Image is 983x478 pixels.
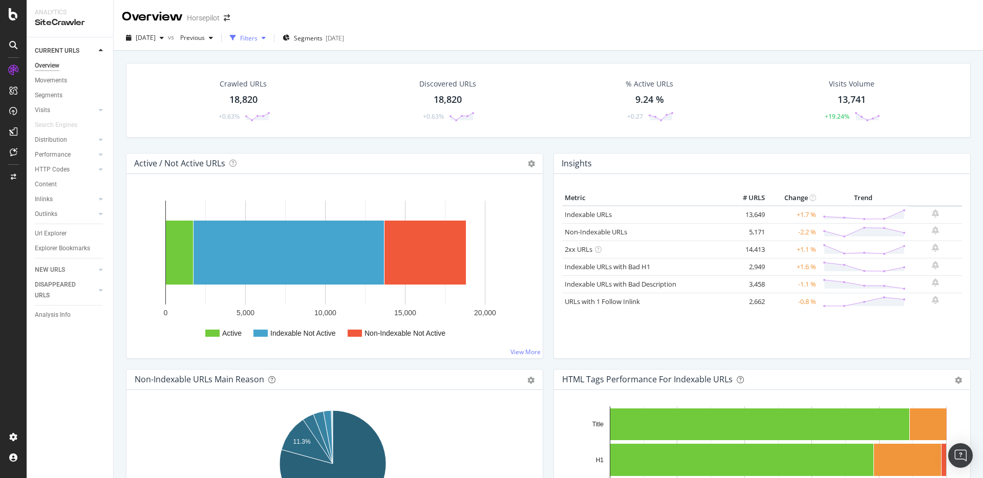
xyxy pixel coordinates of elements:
div: bell-plus [932,261,939,269]
text: 5,000 [237,309,254,317]
td: 13,649 [726,206,767,224]
a: Analysis Info [35,310,106,320]
a: Non-Indexable URLs [565,227,627,236]
h4: Active / Not Active URLs [134,157,225,170]
td: +1.7 % [767,206,819,224]
a: Indexable URLs [565,210,612,219]
div: HTML Tags Performance for Indexable URLs [562,374,733,384]
div: +0.63% [423,112,444,121]
td: 2,949 [726,258,767,275]
div: +0.27 [627,112,643,121]
th: Metric [562,190,726,206]
svg: A chart. [135,190,535,350]
th: Change [767,190,819,206]
div: Distribution [35,135,67,145]
th: Trend [819,190,908,206]
text: Indexable Not Active [270,329,336,337]
div: Overview [122,8,183,26]
div: Url Explorer [35,228,67,239]
div: [DATE] [326,34,344,42]
a: Url Explorer [35,228,106,239]
a: Movements [35,75,106,86]
div: Analysis Info [35,310,71,320]
a: View More [510,347,541,356]
div: Movements [35,75,67,86]
a: Inlinks [35,194,96,205]
span: Previous [176,33,205,42]
td: +1.6 % [767,258,819,275]
text: 11.3% [293,438,311,445]
h4: Insights [562,157,592,170]
div: Outlinks [35,209,57,220]
button: [DATE] [122,30,168,46]
div: Open Intercom Messenger [948,443,973,468]
th: # URLS [726,190,767,206]
text: H1 [596,457,604,464]
a: Search Engines [35,120,88,131]
span: 2025 Sep. 27th [136,33,156,42]
div: bell-plus [932,296,939,304]
div: Visits [35,105,50,116]
a: Indexable URLs with Bad Description [565,279,676,289]
div: Overview [35,60,59,71]
text: 0 [164,309,168,317]
text: 10,000 [314,309,336,317]
div: % Active URLs [626,79,673,89]
div: gear [527,377,535,384]
a: URLs with 1 Follow Inlink [565,297,640,306]
a: Explorer Bookmarks [35,243,106,254]
button: Filters [226,30,270,46]
div: Discovered URLs [419,79,476,89]
td: -1.1 % [767,275,819,293]
td: 14,413 [726,241,767,258]
div: Inlinks [35,194,53,205]
div: Horsepilot [187,13,220,23]
div: SiteCrawler [35,17,105,29]
a: Content [35,179,106,190]
div: Performance [35,149,71,160]
td: -0.8 % [767,293,819,310]
button: Segments[DATE] [279,30,348,46]
div: Search Engines [35,120,77,131]
td: +1.1 % [767,241,819,258]
div: Explorer Bookmarks [35,243,90,254]
div: Non-Indexable URLs Main Reason [135,374,264,384]
a: DISAPPEARED URLS [35,279,96,301]
div: NEW URLS [35,265,65,275]
div: Visits Volume [829,79,874,89]
a: Outlinks [35,209,96,220]
div: bell-plus [932,209,939,218]
td: -2.2 % [767,223,819,241]
a: Performance [35,149,96,160]
div: 13,741 [838,93,866,106]
a: 2xx URLs [565,245,592,254]
a: Distribution [35,135,96,145]
div: bell-plus [932,244,939,252]
a: Indexable URLs with Bad H1 [565,262,650,271]
div: 9.24 % [635,93,664,106]
div: bell-plus [932,278,939,287]
td: 5,171 [726,223,767,241]
div: arrow-right-arrow-left [224,14,230,21]
div: bell-plus [932,226,939,234]
div: DISAPPEARED URLS [35,279,87,301]
span: Segments [294,34,323,42]
text: 15,000 [394,309,416,317]
div: Segments [35,90,62,101]
span: vs [168,33,176,41]
div: Filters [240,34,258,42]
a: Overview [35,60,106,71]
a: CURRENT URLS [35,46,96,56]
text: 20,000 [474,309,496,317]
a: NEW URLS [35,265,96,275]
div: Analytics [35,8,105,17]
text: Title [592,421,604,428]
div: Content [35,179,57,190]
text: Active [222,329,242,337]
div: 18,820 [229,93,258,106]
a: Segments [35,90,106,101]
td: 3,458 [726,275,767,293]
text: Non-Indexable Not Active [365,329,445,337]
div: 18,820 [434,93,462,106]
